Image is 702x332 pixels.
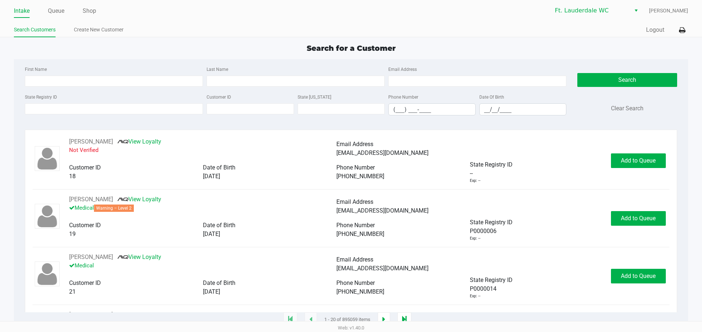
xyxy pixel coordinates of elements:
[69,204,336,212] p: Medical
[397,312,411,327] app-submit-button: Move to last page
[479,103,567,115] kendo-maskedtextbox: Format: MM/DD/YYYY
[388,103,476,115] kendo-maskedtextbox: Format: (999) 999-9999
[336,141,373,148] span: Email Address
[203,288,220,295] span: [DATE]
[470,236,480,242] div: Exp: --
[305,312,317,327] app-submit-button: Previous
[336,164,375,171] span: Phone Number
[25,94,57,100] label: State Registry ID
[631,4,641,17] button: Select
[14,6,30,16] a: Intake
[69,253,113,262] button: See customer info
[611,153,666,168] button: Add to Queue
[336,279,375,286] span: Phone Number
[388,94,418,100] label: Phone Number
[336,230,384,237] span: [PHONE_NUMBER]
[388,66,417,73] label: Email Address
[117,311,167,318] a: Loyalty Signup
[336,149,429,156] span: [EMAIL_ADDRESS][DOMAIN_NAME]
[69,262,336,270] p: Medical
[611,269,666,283] button: Add to Queue
[336,207,429,214] span: [EMAIL_ADDRESS][DOMAIN_NAME]
[621,215,656,222] span: Add to Queue
[338,325,364,331] span: Web: v1.40.0
[611,211,666,226] button: Add to Queue
[470,293,480,299] div: Exp: --
[378,312,390,327] app-submit-button: Next
[203,173,220,180] span: [DATE]
[25,66,47,73] label: First Name
[117,196,161,203] a: View Loyalty
[203,279,235,286] span: Date of Birth
[69,222,101,229] span: Customer ID
[14,25,56,34] a: Search Customers
[611,104,643,113] button: Clear Search
[207,94,231,100] label: Customer ID
[555,6,626,15] span: Ft. Lauderdale WC
[389,104,475,115] input: Format: (999) 999-9999
[324,316,370,323] span: 1 - 20 of 895059 items
[69,195,113,204] button: See customer info
[203,230,220,237] span: [DATE]
[94,205,134,212] span: Warning – Level 2
[577,73,677,87] button: Search
[470,285,497,293] span: P0000014
[69,279,101,286] span: Customer ID
[83,6,96,16] a: Shop
[336,222,375,229] span: Phone Number
[336,173,384,180] span: [PHONE_NUMBER]
[69,173,76,180] span: 18
[621,272,656,279] span: Add to Queue
[470,219,513,226] span: State Registry ID
[48,6,64,16] a: Queue
[69,146,336,154] p: Not Verified
[336,256,373,263] span: Email Address
[203,164,235,171] span: Date of Birth
[470,227,497,236] span: P0000006
[307,44,396,53] span: Search for a Customer
[117,253,161,260] a: View Loyalty
[69,310,113,319] button: See customer info
[117,138,161,145] a: View Loyalty
[646,26,664,34] button: Logout
[69,164,101,171] span: Customer ID
[470,169,473,178] span: --
[470,161,513,168] span: State Registry ID
[470,276,513,283] span: State Registry ID
[336,198,373,205] span: Email Address
[74,25,124,34] a: Create New Customer
[336,288,384,295] span: [PHONE_NUMBER]
[203,222,235,229] span: Date of Birth
[298,94,331,100] label: State [US_STATE]
[336,265,429,272] span: [EMAIL_ADDRESS][DOMAIN_NAME]
[207,66,228,73] label: Last Name
[69,230,76,237] span: 19
[69,137,113,146] button: See customer info
[470,178,480,184] div: Exp: --
[480,104,566,115] input: Format: MM/DD/YYYY
[479,94,504,100] label: Date Of Birth
[649,7,688,15] span: [PERSON_NAME]
[621,157,656,164] span: Add to Queue
[283,312,297,327] app-submit-button: Move to first page
[69,288,76,295] span: 21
